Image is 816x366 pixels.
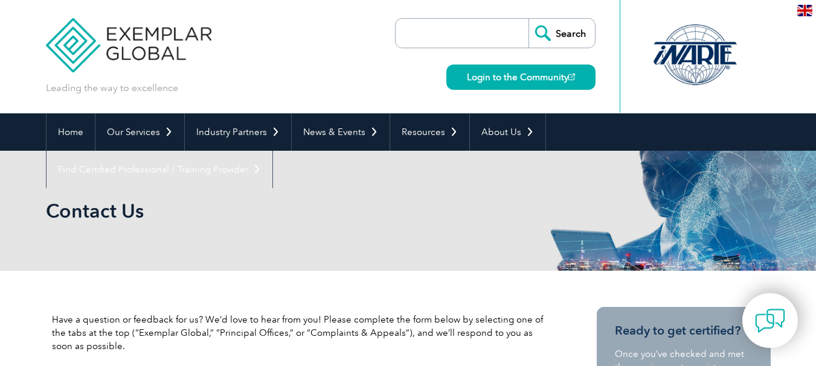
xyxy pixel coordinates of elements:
[568,74,575,80] img: open_square.png
[52,313,547,353] p: Have a question or feedback for us? We’d love to hear from you! Please complete the form below by...
[470,113,545,151] a: About Us
[46,81,178,95] p: Leading the way to excellence
[390,113,469,151] a: Resources
[292,113,390,151] a: News & Events
[46,199,510,222] h1: Contact Us
[47,113,95,151] a: Home
[755,306,785,336] img: contact-chat.png
[797,5,812,16] img: en
[47,151,272,188] a: Find Certified Professional / Training Provider
[446,65,596,90] a: Login to the Community
[95,113,184,151] a: Our Services
[528,19,595,48] input: Search
[615,323,753,338] h3: Ready to get certified?
[185,113,291,151] a: Industry Partners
